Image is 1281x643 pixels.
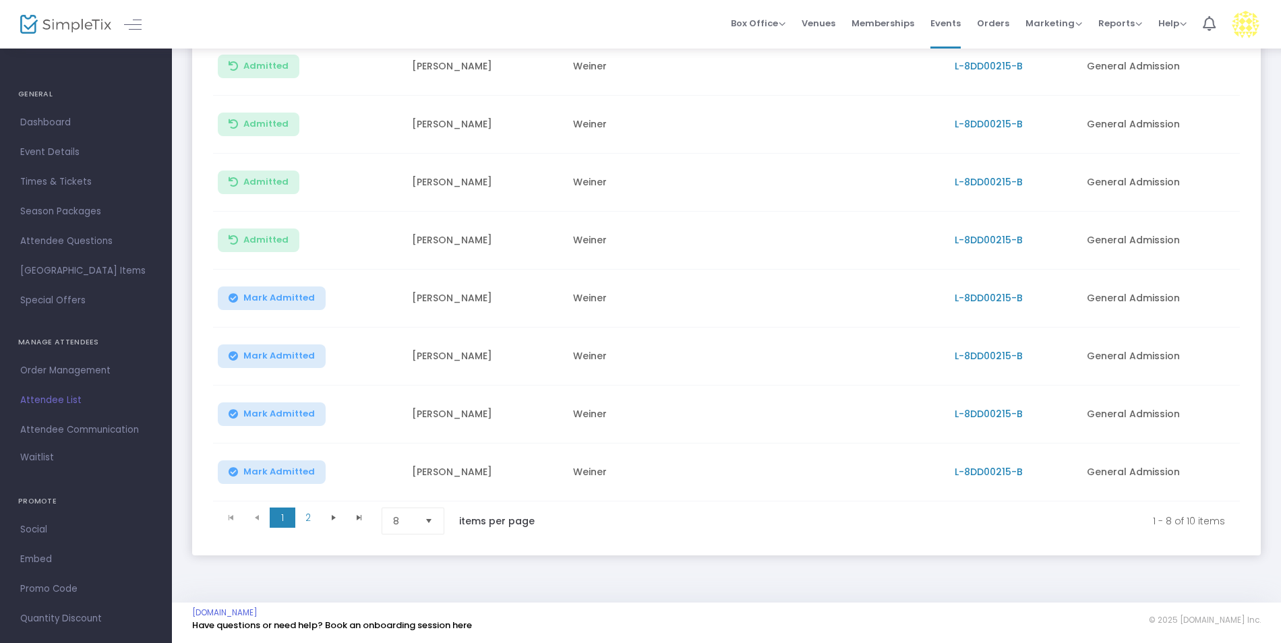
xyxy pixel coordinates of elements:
[192,619,472,632] a: Have questions or need help? Book an onboarding session here
[852,6,914,40] span: Memberships
[243,408,315,419] span: Mark Admitted
[20,551,152,568] span: Embed
[1079,386,1240,443] td: General Admission
[419,508,438,534] button: Select
[192,607,258,618] a: [DOMAIN_NAME]
[218,113,299,136] button: Admitted
[20,173,152,191] span: Times & Tickets
[1025,17,1082,30] span: Marketing
[243,119,289,129] span: Admitted
[347,508,372,528] span: Go to the last page
[955,465,1023,479] span: L-8DD00215-B
[565,443,726,501] td: Weiner
[20,144,152,161] span: Event Details
[18,488,154,515] h4: PROMOTE
[731,17,785,30] span: Box Office
[565,96,726,154] td: Weiner
[1079,443,1240,501] td: General Admission
[218,171,299,194] button: Admitted
[955,175,1023,189] span: L-8DD00215-B
[20,362,152,379] span: Order Management
[404,212,565,270] td: [PERSON_NAME]
[243,466,315,477] span: Mark Admitted
[565,212,726,270] td: Weiner
[404,386,565,443] td: [PERSON_NAME]
[218,460,326,484] button: Mark Admitted
[20,262,152,280] span: [GEOGRAPHIC_DATA] Items
[955,117,1023,131] span: L-8DD00215-B
[1098,17,1142,30] span: Reports
[1079,270,1240,328] td: General Admission
[243,177,289,187] span: Admitted
[1079,212,1240,270] td: General Admission
[955,59,1023,73] span: L-8DD00215-B
[20,233,152,250] span: Attendee Questions
[243,350,315,361] span: Mark Admitted
[243,61,289,71] span: Admitted
[565,38,726,96] td: Weiner
[1079,328,1240,386] td: General Admission
[955,233,1023,247] span: L-8DD00215-B
[218,55,299,78] button: Admitted
[404,443,565,501] td: [PERSON_NAME]
[20,114,152,131] span: Dashboard
[930,6,961,40] span: Events
[218,228,299,252] button: Admitted
[1079,96,1240,154] td: General Admission
[955,291,1023,305] span: L-8DD00215-B
[20,451,54,464] span: Waitlist
[321,508,347,528] span: Go to the next page
[243,235,289,245] span: Admitted
[404,96,565,154] td: [PERSON_NAME]
[270,508,295,528] span: Page 1
[1079,154,1240,212] td: General Admission
[295,508,321,528] span: Page 2
[354,512,365,523] span: Go to the last page
[18,81,154,108] h4: GENERAL
[393,514,414,528] span: 8
[20,610,152,627] span: Quantity Discount
[404,38,565,96] td: [PERSON_NAME]
[1158,17,1187,30] span: Help
[459,514,535,528] label: items per page
[218,344,326,368] button: Mark Admitted
[563,508,1225,534] kendo-pager-info: 1 - 8 of 10 items
[328,512,339,523] span: Go to the next page
[1149,615,1261,625] span: © 2025 [DOMAIN_NAME] Inc.
[977,6,1009,40] span: Orders
[565,386,726,443] td: Weiner
[20,421,152,439] span: Attendee Communication
[802,6,835,40] span: Venues
[565,328,726,386] td: Weiner
[404,154,565,212] td: [PERSON_NAME]
[18,329,154,356] h4: MANAGE ATTENDEES
[404,270,565,328] td: [PERSON_NAME]
[243,293,315,303] span: Mark Admitted
[20,203,152,220] span: Season Packages
[20,392,152,409] span: Attendee List
[404,328,565,386] td: [PERSON_NAME]
[1079,38,1240,96] td: General Admission
[20,580,152,598] span: Promo Code
[955,349,1023,363] span: L-8DD00215-B
[20,521,152,539] span: Social
[955,407,1023,421] span: L-8DD00215-B
[565,154,726,212] td: Weiner
[218,402,326,426] button: Mark Admitted
[218,286,326,310] button: Mark Admitted
[20,292,152,309] span: Special Offers
[565,270,726,328] td: Weiner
